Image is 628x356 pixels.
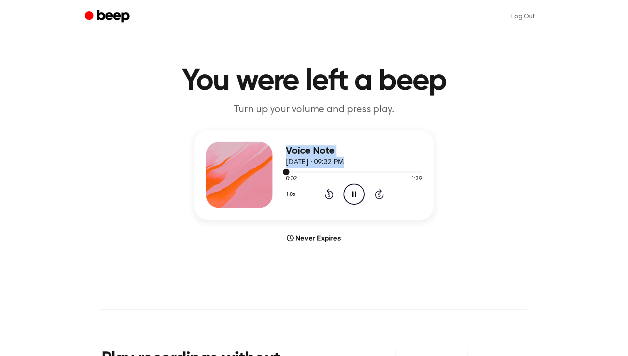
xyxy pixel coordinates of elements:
[155,103,473,117] p: Turn up your volume and press play.
[85,9,132,25] a: Beep
[286,145,422,157] h3: Voice Note
[101,66,527,96] h1: You were left a beep
[286,175,297,184] span: 0:02
[194,233,434,243] div: Never Expires
[411,175,422,184] span: 1:39
[286,159,344,166] span: [DATE] · 09:32 PM
[286,187,299,201] button: 1.0x
[503,7,543,27] a: Log Out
